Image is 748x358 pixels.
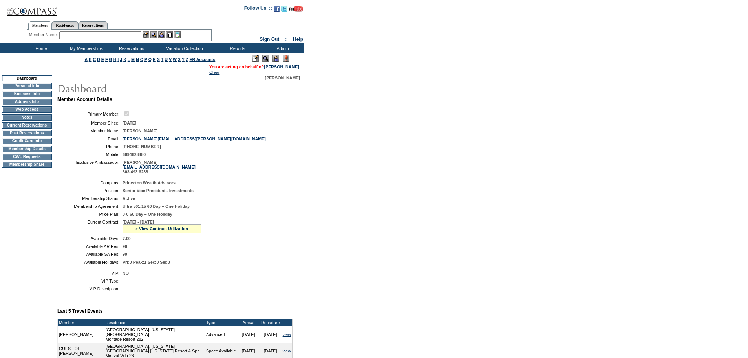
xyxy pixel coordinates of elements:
[60,286,119,291] td: VIP Description:
[58,319,104,326] td: Member
[144,57,147,62] a: P
[2,75,52,81] td: Dashboard
[123,180,176,185] span: Princeton Wealth Advisors
[58,326,104,343] td: [PERSON_NAME]
[123,236,131,241] span: 7.00
[274,6,280,12] img: Become our fan on Facebook
[2,154,52,160] td: CWL Requests
[161,57,164,62] a: T
[131,57,135,62] a: M
[209,70,219,75] a: Clear
[260,37,279,42] a: Sign Out
[214,43,259,53] td: Reports
[109,57,112,62] a: G
[57,80,214,96] img: pgTtlDashboard.gif
[28,21,52,30] a: Members
[186,57,188,62] a: Z
[123,260,170,264] span: Pri:0 Peak:1 Sec:0 Sel:0
[260,326,282,343] td: [DATE]
[60,121,119,125] td: Member Since:
[57,97,112,102] b: Member Account Details
[123,212,172,217] span: 0-0 60 Day – One Holiday
[123,144,161,149] span: [PHONE_NUMBER]
[158,31,165,38] img: Impersonate
[169,57,172,62] a: V
[60,252,119,257] td: Available SA Res:
[123,129,157,133] span: [PERSON_NAME]
[60,220,119,233] td: Current Contract:
[289,6,303,12] img: Subscribe to our YouTube Channel
[60,212,119,217] td: Price Plan:
[104,319,205,326] td: Residence
[178,57,181,62] a: X
[52,21,78,29] a: Residences
[174,31,181,38] img: b_calculator.gif
[2,99,52,105] td: Address Info
[136,57,139,62] a: N
[123,152,146,157] span: 6094628480
[166,31,173,38] img: Reservations
[182,57,185,62] a: Y
[165,57,168,62] a: U
[123,220,154,224] span: [DATE] - [DATE]
[173,57,177,62] a: W
[148,57,152,62] a: Q
[123,196,135,201] span: Active
[150,31,157,38] img: View
[57,308,102,314] b: Last 5 Travel Events
[2,91,52,97] td: Business Info
[63,43,108,53] td: My Memberships
[120,57,122,62] a: J
[101,57,104,62] a: E
[252,55,259,62] img: Edit Mode
[128,57,130,62] a: L
[205,326,238,343] td: Advanced
[2,130,52,136] td: Past Reservations
[60,152,119,157] td: Mobile:
[153,57,156,62] a: R
[272,55,279,62] img: Impersonate
[60,188,119,193] td: Position:
[140,57,143,62] a: O
[108,43,153,53] td: Reservations
[60,144,119,149] td: Phone:
[123,188,194,193] span: Senior Vice President - Investments
[262,55,269,62] img: View Mode
[135,226,188,231] a: » View Contract Utilization
[189,57,215,62] a: ER Accounts
[60,160,119,174] td: Exclusive Ambassador:
[238,319,260,326] td: Arrival
[289,8,303,13] a: Subscribe to our YouTube Channel
[209,64,299,69] span: You are acting on behalf of:
[123,121,136,125] span: [DATE]
[104,326,205,343] td: [GEOGRAPHIC_DATA], [US_STATE] - [GEOGRAPHIC_DATA] Montage Resort 282
[157,57,160,62] a: S
[2,114,52,121] td: Notes
[123,204,190,209] span: Ultra v01.15 60 Day – One Holiday
[274,8,280,13] a: Become our fan on Facebook
[281,6,287,12] img: Follow us on Twitter
[60,271,119,275] td: VIP:
[123,57,126,62] a: K
[123,244,127,249] span: 90
[259,43,304,53] td: Admin
[60,244,119,249] td: Available AR Res:
[60,110,119,117] td: Primary Member:
[281,8,287,13] a: Follow us on Twitter
[2,83,52,89] td: Personal Info
[117,57,119,62] a: I
[105,57,108,62] a: F
[260,319,282,326] td: Departure
[2,106,52,113] td: Web Access
[283,332,291,337] a: view
[205,319,238,326] td: Type
[143,31,149,38] img: b_edit.gif
[60,279,119,283] td: VIP Type:
[285,37,288,42] span: ::
[123,136,266,141] a: [PERSON_NAME][EMAIL_ADDRESS][PERSON_NAME][DOMAIN_NAME]
[60,204,119,209] td: Membership Agreement:
[85,57,88,62] a: A
[60,196,119,201] td: Membership Status:
[123,271,129,275] span: NO
[89,57,92,62] a: B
